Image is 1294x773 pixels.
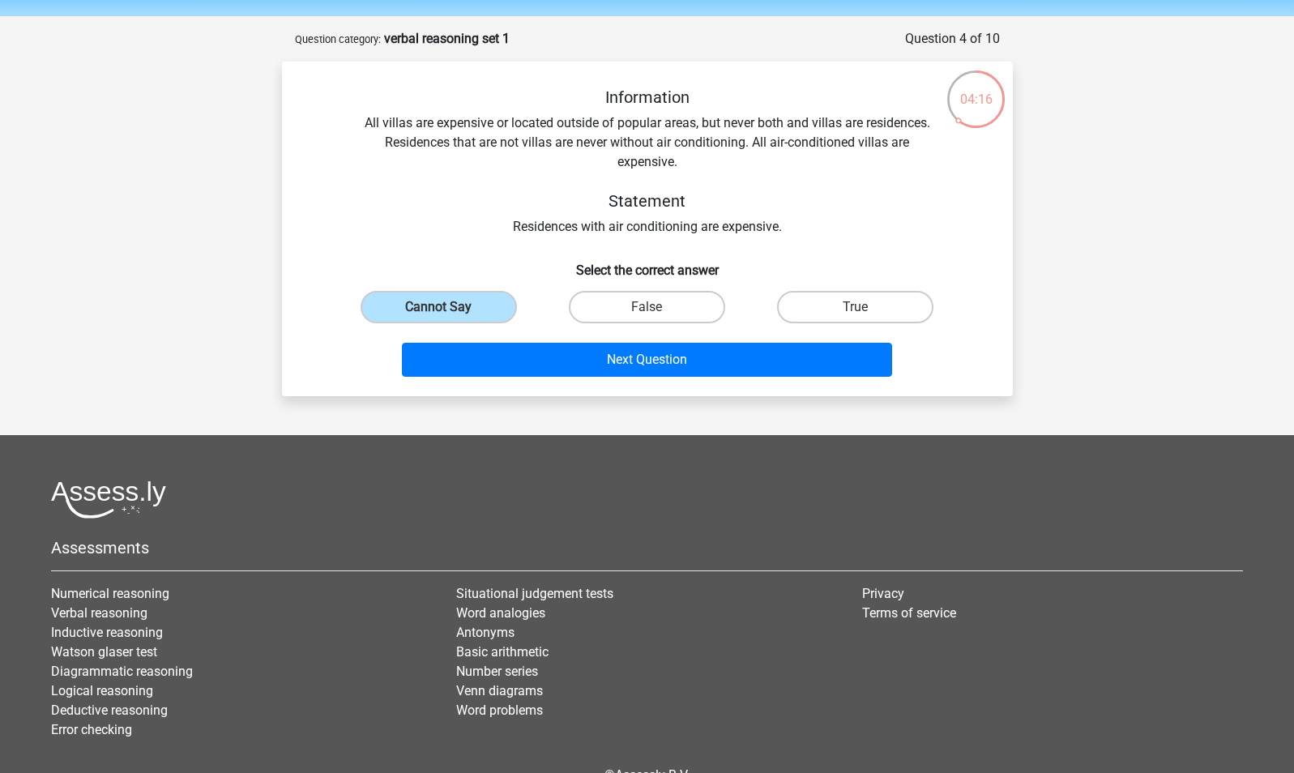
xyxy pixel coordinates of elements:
[402,343,892,377] button: Next Question
[51,683,153,698] a: Logical reasoning
[51,644,157,660] a: Watson glaser test
[862,605,956,621] a: Terms of service
[905,29,1000,49] div: Question 4 of 10
[308,250,987,278] h6: Select the correct answer
[51,605,147,621] a: Verbal reasoning
[51,722,132,737] a: Error checking
[360,191,935,211] h5: Statement
[777,291,933,323] label: True
[456,683,543,698] a: Venn diagrams
[456,664,538,679] a: Number series
[308,88,987,237] div: All villas are expensive or located outside of popular areas, but never both and villas are resid...
[456,644,549,660] a: Basic arithmetic
[51,586,169,601] a: Numerical reasoning
[51,664,193,679] a: Diagrammatic reasoning
[51,625,163,640] a: Inductive reasoning
[384,31,510,46] strong: verbal reasoning set 1
[361,291,517,323] label: Cannot Say
[569,291,725,323] label: False
[456,625,515,640] a: Antonyms
[456,605,545,621] a: Word analogies
[51,480,166,519] img: Assessly logo
[51,538,1243,557] h5: Assessments
[360,88,935,107] h5: Information
[862,586,904,601] a: Privacy
[456,586,613,601] a: Situational judgement tests
[456,703,543,718] a: Word problems
[946,69,1006,109] div: 04:16
[51,703,168,718] a: Deductive reasoning
[295,33,381,45] small: Question category:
